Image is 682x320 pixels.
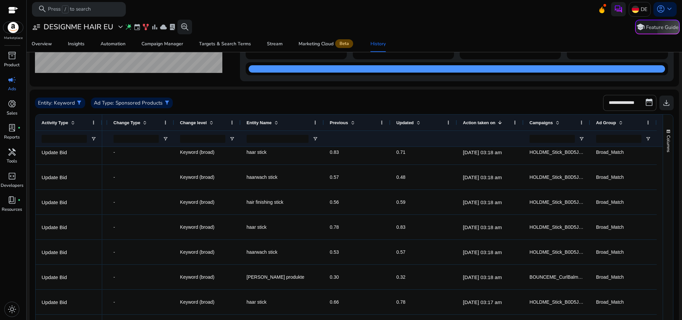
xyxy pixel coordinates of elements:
span: 0.53 [330,249,339,255]
span: - [114,249,115,255]
span: light_mode [8,305,16,314]
span: Broad_Match [596,199,624,205]
span: BOUNCEME_CurlBalm_B07M7B2Q4T_SP_Broad [530,274,634,280]
span: HOLDME_Stick_B0D5J5ZLQN_SP_Broad [530,249,618,255]
span: haarwach stick [247,174,278,180]
input: Ad Group Filter Input [596,135,641,143]
span: haar stick [247,299,267,305]
button: Open Filter Menu [163,136,168,142]
span: - [114,150,115,155]
span: - [114,174,115,180]
span: Keyword (broad) [180,150,215,155]
span: Broad_Match [596,274,624,280]
span: Activity Type [42,120,68,125]
span: Broad_Match [596,224,624,230]
span: hair finishing stick [247,199,284,205]
h1: 194 [252,38,341,54]
span: school [636,23,645,31]
p: [DATE] 03:18 am [463,224,518,231]
span: Broad_Match [596,174,624,180]
span: HOLDME_Stick_B0D5J5ZLQN_SP_Broad [530,150,618,155]
div: Marketing Cloud [299,41,354,47]
span: Keyword (broad) [180,299,215,305]
span: Action taken on [463,120,496,125]
span: Broad_Match [596,249,624,255]
p: Product [4,62,20,69]
span: family_history [142,23,149,31]
input: Entity Name Filter Input [247,135,309,143]
span: Campaigns [530,120,553,125]
button: Open Filter Menu [579,136,584,142]
span: 0.57 [330,174,339,180]
span: bar_chart [151,23,158,31]
span: Ad Group [596,120,616,125]
input: Activity Type Filter Input [42,135,87,143]
span: Change Type [114,120,140,125]
button: Open Filter Menu [229,136,235,142]
button: Open Filter Menu [91,136,96,142]
span: fiber_manual_record [18,127,21,130]
p: Feature Guide [646,24,678,31]
div: Insights [68,42,85,46]
h1: 0 [358,38,448,54]
p: Ads [8,86,16,93]
span: filter_alt [76,100,82,106]
p: Update Bid [42,245,96,259]
button: Open Filter Menu [645,136,651,142]
span: Broad_Match [596,150,624,155]
span: Keyword (broad) [180,174,215,180]
p: [DATE] 03:17 am [463,299,518,306]
p: [DATE] 03:18 am [463,249,518,256]
span: 0.59 [396,199,405,205]
span: user_attributes [32,23,41,31]
button: schoolFeature Guide [635,20,680,34]
div: Automation [101,42,125,46]
p: : Sponsored Products [113,99,162,107]
h1: 0 [466,38,555,54]
h3: DESIGNME HAIR EU [44,23,113,31]
button: download [659,96,674,110]
span: expand_more [116,23,125,31]
p: Resources [2,206,22,213]
span: Broad_Match [596,299,624,305]
span: search_insights [180,23,189,31]
span: download [662,99,671,107]
span: HOLDME_Stick_B0D5J5ZLQN_SP_Broad [530,224,618,230]
span: 0.71 [396,150,405,155]
p: Marketplace [4,36,23,41]
p: Update Bid [42,220,96,234]
span: wand_stars [125,23,132,31]
p: Press to search [48,5,91,13]
span: Keyword (broad) [180,224,215,230]
button: search_insights [177,20,192,34]
span: HOLDME_Stick_B0D5J5ZLQN_SP_Broad [530,174,618,180]
span: donut_small [8,100,16,108]
img: amazon.svg [3,22,23,33]
p: Update Bid [42,295,96,309]
span: event [133,23,141,31]
span: 0.78 [396,299,405,305]
p: DE [641,3,647,15]
input: Campaigns Filter Input [530,135,575,143]
span: - [114,274,115,280]
span: campaign [8,76,16,84]
span: book_4 [8,196,16,204]
span: 0.57 [396,249,405,255]
span: haar stick [247,150,267,155]
span: fiber_manual_record [18,199,21,202]
p: [DATE] 03:18 am [463,199,518,206]
p: Ad Type [94,99,113,107]
p: Entity [38,99,51,107]
span: inventory_2 [8,51,16,60]
span: lab_profile [8,124,16,132]
span: 0.83 [330,150,339,155]
p: Tools [7,158,17,165]
div: Overview [32,42,52,46]
span: Keyword (broad) [180,274,215,280]
input: Change Type Filter Input [114,135,159,143]
span: Columns [665,135,671,152]
span: cloud [160,23,167,31]
span: Updated [396,120,414,125]
span: HOLDME_Stick_B0D5J5ZLQN_SP_Broad [530,299,618,305]
div: Stream [267,42,283,46]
